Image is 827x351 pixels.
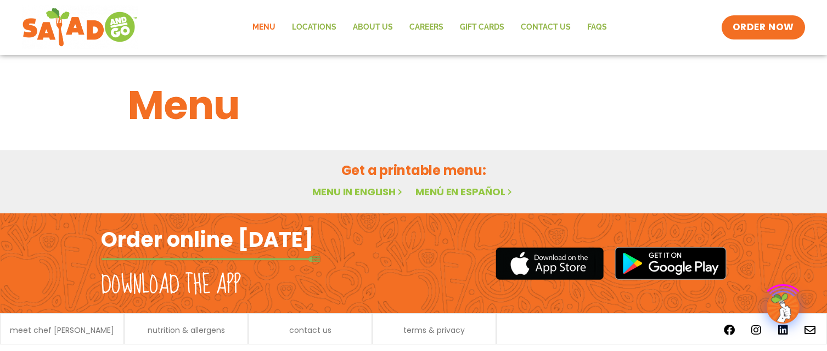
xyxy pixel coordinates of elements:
[733,21,794,34] span: ORDER NOW
[312,185,404,199] a: Menu in English
[244,15,615,40] nav: Menu
[289,326,331,334] a: contact us
[415,185,514,199] a: Menú en español
[579,15,615,40] a: FAQs
[513,15,579,40] a: Contact Us
[10,326,114,334] a: meet chef [PERSON_NAME]
[101,226,313,253] h2: Order online [DATE]
[452,15,513,40] a: GIFT CARDS
[496,246,604,281] img: appstore
[722,15,805,39] a: ORDER NOW
[148,326,225,334] a: nutrition & allergens
[401,15,452,40] a: Careers
[615,247,727,280] img: google_play
[128,76,700,135] h1: Menu
[101,256,320,262] img: fork
[22,5,138,49] img: new-SAG-logo-768×292
[128,161,700,180] h2: Get a printable menu:
[284,15,345,40] a: Locations
[345,15,401,40] a: About Us
[244,15,284,40] a: Menu
[403,326,465,334] a: terms & privacy
[101,270,241,301] h2: Download the app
